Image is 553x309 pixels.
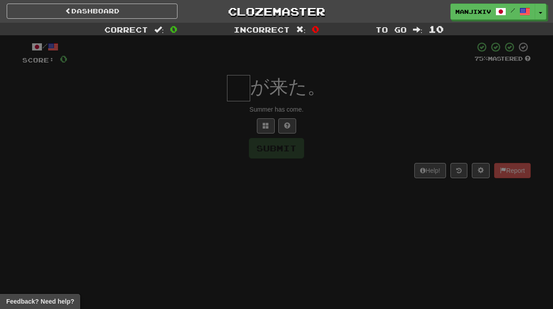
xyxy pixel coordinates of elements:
[154,26,164,33] span: :
[191,4,362,19] a: Clozemaster
[494,163,531,178] button: Report
[234,25,290,34] span: Incorrect
[250,76,326,97] span: が来た。
[22,42,67,53] div: /
[22,105,531,114] div: Summer has come.
[296,26,306,33] span: :
[475,55,531,63] div: Mastered
[104,25,148,34] span: Correct
[249,138,304,159] button: Submit
[511,7,515,13] span: /
[414,163,446,178] button: Help!
[475,55,488,62] span: 75 %
[376,25,407,34] span: To go
[429,24,444,34] span: 10
[170,24,177,34] span: 0
[278,118,296,134] button: Single letter hint - you only get 1 per sentence and score half the points! alt+h
[22,56,54,64] span: Score:
[450,163,467,178] button: Round history (alt+y)
[413,26,423,33] span: :
[257,118,275,134] button: Switch sentence to multiple choice alt+p
[455,8,491,16] span: ManjiXIV
[450,4,535,20] a: ManjiXIV /
[60,53,67,64] span: 0
[7,4,177,19] a: Dashboard
[312,24,319,34] span: 0
[6,297,74,306] span: Open feedback widget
